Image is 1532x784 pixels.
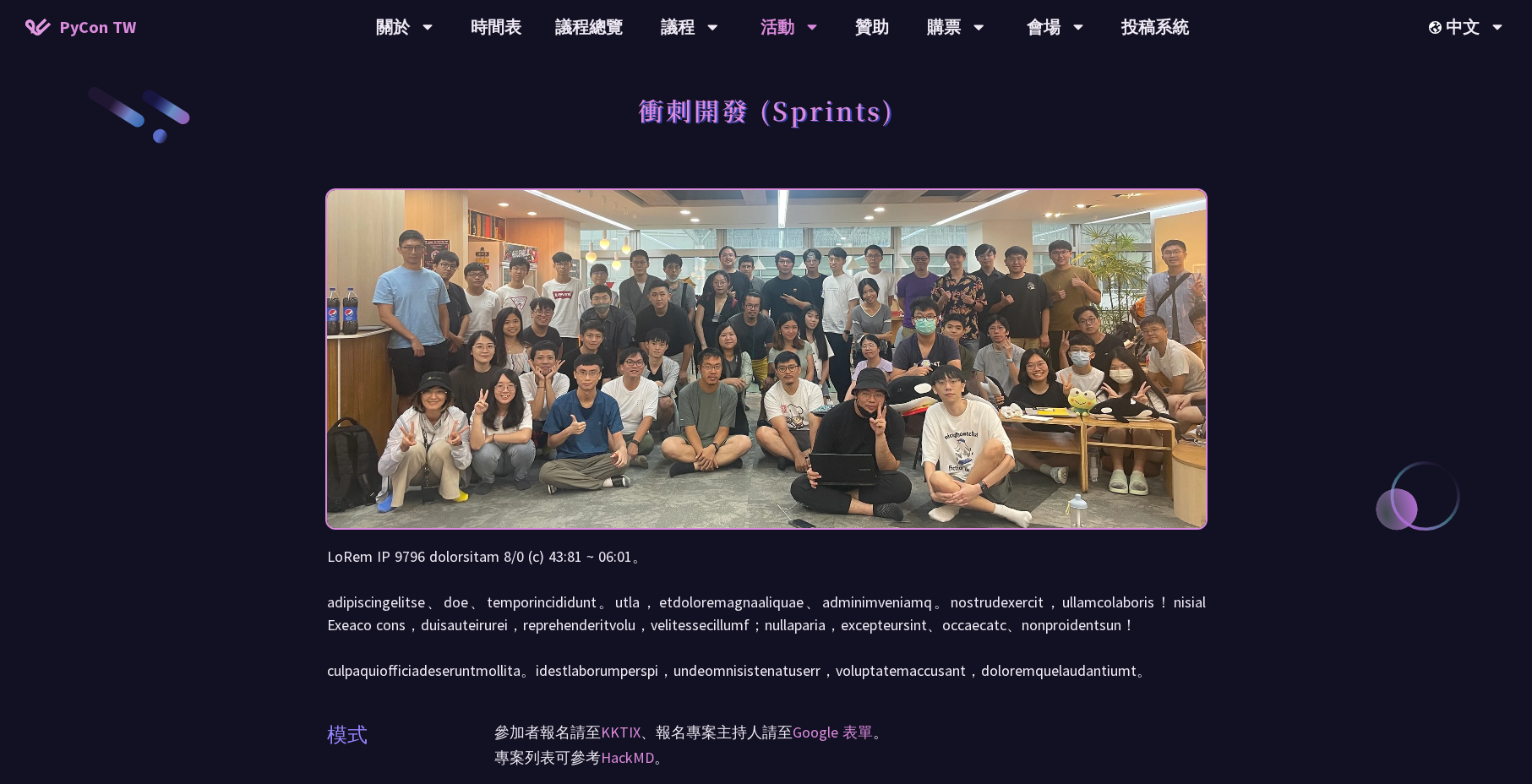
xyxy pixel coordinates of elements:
a: PyCon TW [8,6,153,48]
img: Photo of PyCon Taiwan Sprints [327,144,1206,574]
a: HackMD [601,748,654,767]
img: Home icon of PyCon TW 2025 [25,19,51,35]
span: PyCon TW [59,14,136,40]
h1: 衝刺開發 (Sprints) [638,84,895,135]
img: Locale Icon [1429,21,1446,34]
p: LoRem IP 9796 dolorsitam 8/0 (c) 43:81 ~ 06:01。 adipiscingelitse、doe、temporincididunt。utla，etdolo... [327,545,1206,682]
p: 參加者報名請至 、報名專案主持人請至 。 [494,720,1206,745]
p: 專案列表可參考 。 [494,745,1206,770]
p: 模式 [327,720,368,750]
a: Google 表單 [793,722,873,742]
a: KKTIX [601,722,641,742]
